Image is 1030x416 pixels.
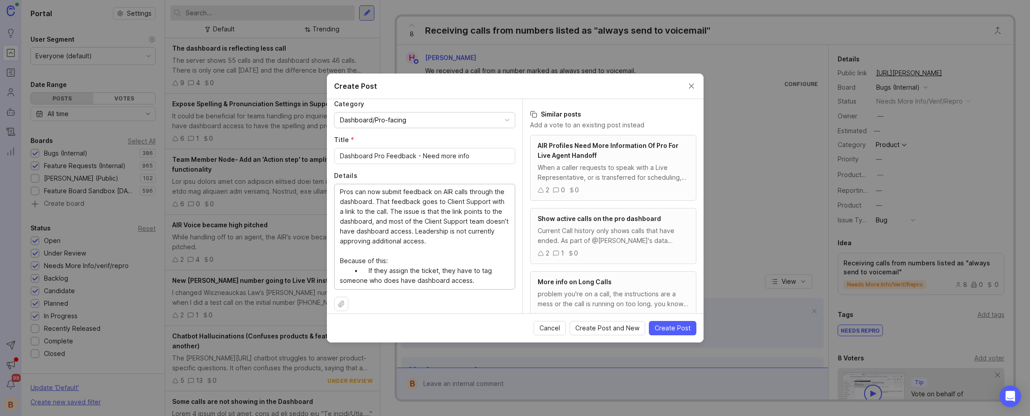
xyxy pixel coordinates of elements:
span: Title (required) [334,136,354,143]
button: Create Post and New [569,321,645,335]
div: Current Call history only shows calls that have ended. As part of @[PERSON_NAME]'s data transpare... [538,226,689,246]
div: 0 [574,312,578,321]
h3: Similar posts [530,110,696,119]
span: Create Post [655,324,691,333]
div: problem you're on a call, the instructions are a mess or the call is running on too long. you kno... [538,289,689,309]
div: 2 [546,248,549,258]
p: Add a vote to an existing post instead [530,121,696,130]
div: 0 [575,185,579,195]
div: Open Intercom Messenger [1000,386,1021,407]
span: More info on Long Calls [538,278,612,286]
span: Cancel [539,324,560,333]
div: 0 [561,185,565,195]
a: More info on Long Callsproblem you're on a call, the instructions are a mess or the call is runni... [530,271,696,327]
span: AIR Profiles Need More Information Of Pro For Live Agent Handoff [538,142,678,159]
button: Create Post [649,321,696,335]
input: Short, descriptive title [340,151,509,161]
span: Show active calls on the pro dashboard [538,215,661,222]
div: 2 [546,185,549,195]
label: Category [334,100,515,108]
textarea: Pros can now submit feedback on AIR calls through the dashboard. That feedback goes to Client Sup... [340,187,509,286]
div: 0 [561,312,565,321]
h2: Create Post [334,81,377,91]
label: Details [334,171,515,180]
div: 0 [574,248,578,258]
button: Cancel [534,321,566,335]
button: Close create post modal [687,81,696,91]
span: Create Post and New [575,324,639,333]
a: Show active calls on the pro dashboardCurrent Call history only shows calls that have ended. As p... [530,208,696,264]
div: When a caller requests to speak with a Live Representative, or is transferred for scheduling, the... [538,163,689,182]
button: Upload file [334,297,348,311]
div: 1 [546,312,549,321]
a: AIR Profiles Need More Information Of Pro For Live Agent HandoffWhen a caller requests to speak w... [530,135,696,201]
div: Dashboard/Pro-facing [340,115,406,125]
div: 1 [561,248,564,258]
